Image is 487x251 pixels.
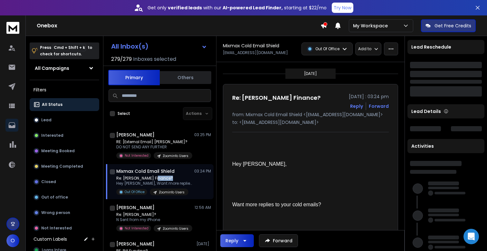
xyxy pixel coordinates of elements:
[148,5,327,11] p: Get only with our starting at $22/mo
[116,204,155,211] h1: [PERSON_NAME]
[350,103,363,109] button: Reply
[116,168,175,174] h1: Mixmax Cold Email Shield
[116,212,192,217] p: Re: [PERSON_NAME]?
[353,23,390,29] p: My Workspace
[304,71,317,76] p: [DATE]
[223,5,283,11] strong: AI-powered Lead Finder,
[195,205,211,210] p: 12:56 AM
[116,181,194,186] p: Hey [PERSON_NAME], Want more replies to
[411,108,441,115] p: Lead Details
[332,3,353,13] button: Try Now
[223,50,288,55] p: [EMAIL_ADDRESS][DOMAIN_NAME]
[41,226,72,231] p: Not Interested
[116,217,192,222] p: N Sent from my iPhone
[434,23,471,29] p: Get Free Credits
[220,234,254,247] button: Reply
[30,206,99,219] button: Wrong person
[168,5,202,11] strong: verified leads
[358,46,371,51] p: Add to
[232,111,389,118] p: from: Mixmax Cold Email Shield <[EMAIL_ADDRESS][DOMAIN_NAME]>
[30,222,99,235] button: Not Interested
[41,210,70,215] p: Wrong person
[194,132,211,137] p: 03:25 PM
[407,139,484,153] div: Activities
[411,44,451,50] p: Lead Reschedule
[225,237,238,244] div: Reply
[369,103,389,109] div: Forward
[111,43,148,50] h1: All Inbox(s)
[35,65,69,71] h1: All Campaigns
[259,234,298,247] button: Forward
[30,160,99,173] button: Meeting Completed
[116,139,192,144] p: RE: [External Email] [PERSON_NAME]?
[196,241,211,246] p: [DATE]
[41,133,63,138] p: Interested
[42,102,62,107] p: All Status
[125,190,145,194] p: Out Of Office
[125,153,148,158] p: Not Interested
[30,62,99,75] button: All Campaigns
[40,44,92,57] p: Press to check for shortcuts.
[6,234,19,247] button: O
[41,117,52,123] p: Lead
[125,226,148,231] p: Not Interested
[223,42,279,49] h1: Mixmax Cold Email Shield
[421,19,476,32] button: Get Free Credits
[194,169,211,174] p: 03:24 PM
[232,93,320,102] h1: Re: [PERSON_NAME] Finance?
[111,55,132,63] span: 279 / 279
[163,226,188,231] p: Zoominfo Users
[53,44,86,51] span: Cmd + Shift + k
[163,153,188,158] p: Zoominfo Users
[30,98,99,111] button: All Status
[116,241,155,247] h1: [PERSON_NAME]
[116,144,192,150] p: DO NOT SEND ANY FURTHER
[463,229,479,244] div: Open Intercom Messenger
[30,114,99,126] button: Lead
[116,176,194,181] p: Re: [PERSON_NAME] Finance?
[133,55,176,63] h3: Inboxes selected
[232,119,389,126] p: to: <[EMAIL_ADDRESS][DOMAIN_NAME]>
[30,129,99,142] button: Interested
[108,70,160,85] button: Primary
[30,85,99,94] h3: Filters
[37,22,320,30] h1: Onebox
[6,22,19,34] img: logo
[116,132,155,138] h1: [PERSON_NAME]
[232,161,384,168] div: Hey [PERSON_NAME],
[160,70,211,85] button: Others
[41,164,83,169] p: Meeting Completed
[41,179,56,184] p: Closed
[106,40,212,53] button: All Inbox(s)
[334,5,351,11] p: Try Now
[41,148,75,153] p: Meeting Booked
[118,111,130,116] label: Select
[315,46,339,51] p: Out Of Office
[349,93,389,100] p: [DATE] : 03:24 pm
[232,201,384,208] div: Want more replies to your cold emails?
[30,175,99,188] button: Closed
[41,195,68,200] p: Out of office
[159,190,185,195] p: Zoominfo Users
[30,191,99,204] button: Out of office
[33,236,67,242] h3: Custom Labels
[30,144,99,157] button: Meeting Booked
